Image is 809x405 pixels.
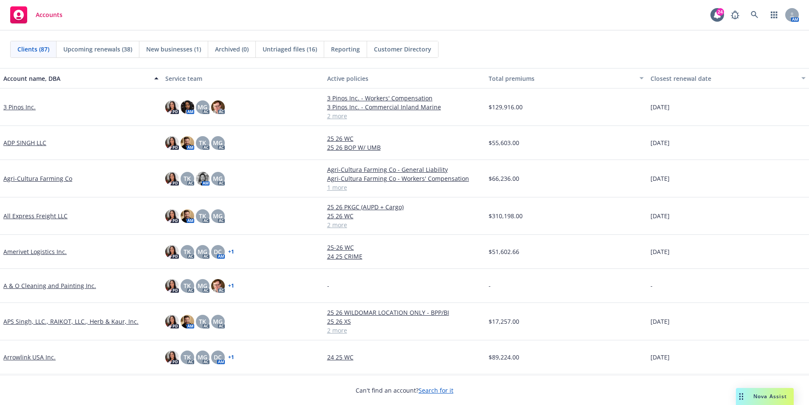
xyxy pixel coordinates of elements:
[727,6,744,23] a: Report a Bug
[651,353,670,362] span: [DATE]
[736,388,794,405] button: Nova Assist
[327,281,329,290] span: -
[327,202,482,211] a: 25 26 PKGC (AUPD + Cargo)
[181,315,194,328] img: photo
[181,136,194,150] img: photo
[489,247,519,256] span: $51,602.66
[263,45,317,54] span: Untriaged files (16)
[146,45,201,54] span: New businesses (1)
[162,68,324,88] button: Service team
[198,247,207,256] span: MG
[3,281,96,290] a: A & O Cleaning and Painting Inc.
[716,8,724,16] div: 24
[196,172,209,185] img: photo
[165,351,179,364] img: photo
[3,138,46,147] a: ADP SINGH LLC
[327,252,482,261] a: 24 25 CRIME
[651,74,796,83] div: Closest renewal date
[485,68,647,88] button: Total premiums
[647,68,809,88] button: Closest renewal date
[214,353,222,362] span: DC
[165,100,179,114] img: photo
[198,281,207,290] span: MG
[3,103,36,111] a: 3 Pinos Inc.
[766,6,783,23] a: Switch app
[165,209,179,223] img: photo
[184,174,191,183] span: TK
[331,45,360,54] span: Reporting
[228,283,234,288] a: + 1
[489,353,519,362] span: $89,224.00
[3,211,68,220] a: All Express Freight LLC
[327,174,482,183] a: Agri-Cultura Farming Co - Workers' Compensation
[651,138,670,147] span: [DATE]
[36,11,62,18] span: Accounts
[489,317,519,326] span: $17,257.00
[374,45,431,54] span: Customer Directory
[651,317,670,326] span: [DATE]
[165,315,179,328] img: photo
[327,243,482,252] a: 25-26 WC
[3,74,149,83] div: Account name, DBA
[489,281,491,290] span: -
[489,211,523,220] span: $310,198.00
[213,317,223,326] span: MG
[165,245,179,259] img: photo
[198,353,207,362] span: MG
[489,74,634,83] div: Total premiums
[419,386,453,394] a: Search for it
[651,211,670,220] span: [DATE]
[184,247,191,256] span: TK
[214,247,222,256] span: DC
[327,165,482,174] a: Agri-Cultura Farming Co - General Liability
[651,103,670,111] span: [DATE]
[651,174,670,183] span: [DATE]
[211,100,225,114] img: photo
[3,317,139,326] a: APS Singh, LLC., RAIKOT, LLC., Herb & Kaur, Inc.
[651,281,653,290] span: -
[184,281,191,290] span: TK
[736,388,747,405] div: Drag to move
[213,138,223,147] span: MG
[489,138,519,147] span: $55,603.00
[327,74,482,83] div: Active policies
[3,174,72,183] a: Agri-Cultura Farming Co
[3,247,67,256] a: Amerivet Logistics Inc.
[324,68,486,88] button: Active policies
[327,353,482,362] a: 24 25 WC
[17,45,49,54] span: Clients (87)
[489,103,523,111] span: $129,916.00
[165,136,179,150] img: photo
[228,355,234,360] a: + 1
[181,100,194,114] img: photo
[327,317,482,326] a: 25 26 XS
[199,211,206,220] span: TK
[165,172,179,185] img: photo
[63,45,132,54] span: Upcoming renewals (38)
[3,353,56,362] a: Arrowlink USA Inc.
[199,317,206,326] span: TK
[327,326,482,335] a: 2 more
[165,279,179,293] img: photo
[327,183,482,192] a: 1 more
[213,211,223,220] span: MG
[327,211,482,220] a: 25 26 WC
[165,74,320,83] div: Service team
[181,209,194,223] img: photo
[327,220,482,229] a: 2 more
[327,134,482,143] a: 25 26 WC
[7,3,66,27] a: Accounts
[651,247,670,256] span: [DATE]
[228,249,234,254] a: + 1
[199,138,206,147] span: TK
[746,6,763,23] a: Search
[327,103,482,111] a: 3 Pinos Inc. - Commercial Inland Marine
[327,308,482,317] a: 25 26 WILDOMAR LOCATION ONLY - BPP/BI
